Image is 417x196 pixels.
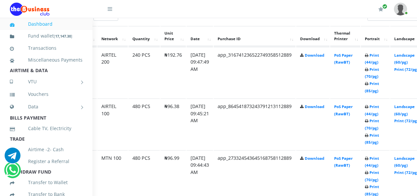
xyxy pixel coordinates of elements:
[214,26,295,46] th: Purchase ID: activate to sort column ascending
[365,81,379,93] a: Print (85/pg)
[382,4,387,9] span: Renew/Upgrade Subscription
[214,47,295,98] td: app_316741236522749358512889
[10,28,83,44] a: Fund wallet[17,147.30]
[54,34,72,39] small: [ ]
[10,98,83,115] a: Data
[97,26,128,46] th: Network: activate to sort column ascending
[361,26,390,46] th: Portrait: activate to sort column ascending
[160,26,186,46] th: Unit Price: activate to sort column ascending
[187,26,213,46] th: Date: activate to sort column ascending
[330,26,360,46] th: Thermal Printer: activate to sort column ascending
[394,156,415,168] a: Landscape (60/pg)
[305,53,324,58] a: Download
[128,47,160,98] td: 240 PCS
[334,53,353,65] a: PoS Paper (RawBT)
[160,98,186,150] td: ₦96.38
[10,154,83,169] a: Register a Referral
[394,3,407,15] img: User
[365,133,379,145] a: Print (85/pg)
[214,98,295,150] td: app_864541873243791213112889
[10,121,83,136] a: Cable TV, Electricity
[334,156,353,168] a: PoS Paper (RawBT)
[365,156,379,168] a: Print (44/pg)
[97,47,128,98] td: AIRTEL 200
[365,53,379,65] a: Print (44/pg)
[365,170,379,182] a: Print (70/pg)
[10,41,83,56] a: Transactions
[55,34,71,39] b: 17,147.30
[5,153,20,163] a: Chat for support
[187,47,213,98] td: [DATE] 09:47:49 AM
[378,7,383,12] i: Renew/Upgrade Subscription
[296,26,330,46] th: Download: activate to sort column ascending
[160,47,186,98] td: ₦192.76
[10,73,83,90] a: VTU
[365,67,379,79] a: Print (70/pg)
[10,87,83,102] a: Vouchers
[10,16,83,32] a: Dashboard
[128,26,160,46] th: Quantity: activate to sort column ascending
[187,98,213,150] td: [DATE] 09:45:21 AM
[10,175,83,190] a: Transfer to Wallet
[365,104,379,116] a: Print (44/pg)
[10,142,83,157] a: Airtime -2- Cash
[6,167,19,178] a: Chat for support
[305,156,324,161] a: Download
[97,98,128,150] td: AIRTEL 100
[334,104,353,116] a: PoS Paper (RawBT)
[10,3,50,16] img: Logo
[10,52,83,68] a: Miscellaneous Payments
[128,98,160,150] td: 480 PCS
[394,104,415,116] a: Landscape (60/pg)
[394,53,415,65] a: Landscape (60/pg)
[305,104,324,109] a: Download
[365,118,379,130] a: Print (70/pg)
